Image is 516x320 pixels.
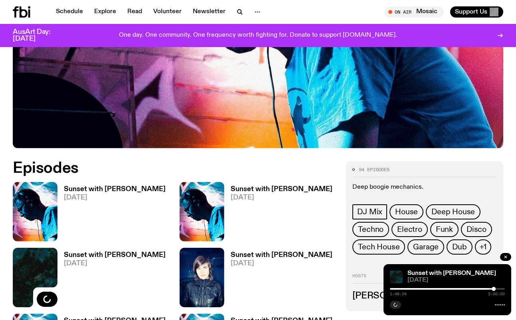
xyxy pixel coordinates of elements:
img: Simon Caldwell stands side on, looking downwards. He has headphones on. Behind him is a brightly ... [13,182,57,241]
span: 2:00:00 [488,292,505,296]
a: Schedule [51,6,88,18]
h2: Hosts [352,274,497,283]
p: One day. One community. One frequency worth fighting for. Donate to support [DOMAIN_NAME]. [119,32,397,39]
a: Explore [89,6,121,18]
a: Sunset with [PERSON_NAME][DATE] [57,186,166,241]
h3: Sunset with [PERSON_NAME] [231,186,332,193]
span: Support Us [455,8,487,16]
span: [DATE] [64,260,166,267]
a: Volunteer [148,6,186,18]
a: House [389,204,423,219]
a: Sunset with [PERSON_NAME][DATE] [57,252,166,307]
h3: AusArt Day: [DATE] [13,29,64,42]
span: [DATE] [231,260,332,267]
span: [DATE] [231,194,332,201]
span: [DATE] [407,277,505,283]
a: Sunset with [PERSON_NAME][DATE] [224,252,332,307]
span: House [395,207,418,216]
h3: Sunset with [PERSON_NAME] [64,186,166,193]
h2: Episodes [13,161,336,176]
a: Disco [461,222,492,237]
span: Electro [397,225,422,234]
span: +1 [480,243,487,251]
a: Deep House [426,204,480,219]
button: +1 [475,239,492,255]
span: 1:48:24 [390,292,407,296]
img: Simon Caldwell stands side on, looking downwards. He has headphones on. Behind him is a brightly ... [180,182,224,241]
span: 94 episodes [359,168,389,172]
span: Dub [452,243,467,251]
span: Disco [467,225,486,234]
span: Tech House [358,243,399,251]
span: DJ Mix [357,207,382,216]
span: [DATE] [64,194,166,201]
a: Garage [407,239,444,255]
h3: Sunset with [PERSON_NAME] [231,252,332,259]
a: Electro [391,222,428,237]
span: Garage [413,243,439,251]
a: Sunset with [PERSON_NAME] [407,270,496,277]
h3: [PERSON_NAME] [352,292,497,300]
button: On AirMosaic [384,6,444,18]
p: Deep boogie mechanics. [352,184,497,191]
span: Deep House [431,207,475,216]
a: Techno [352,222,389,237]
button: Support Us [450,6,503,18]
a: Tech House [352,239,405,255]
h3: Sunset with [PERSON_NAME] [64,252,166,259]
a: Newsletter [188,6,230,18]
a: Read [123,6,147,18]
a: Dub [447,239,472,255]
span: Funk [436,225,453,234]
span: Techno [358,225,384,234]
a: DJ Mix [352,204,387,219]
a: Funk [430,222,459,237]
a: Sunset with [PERSON_NAME][DATE] [224,186,332,241]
